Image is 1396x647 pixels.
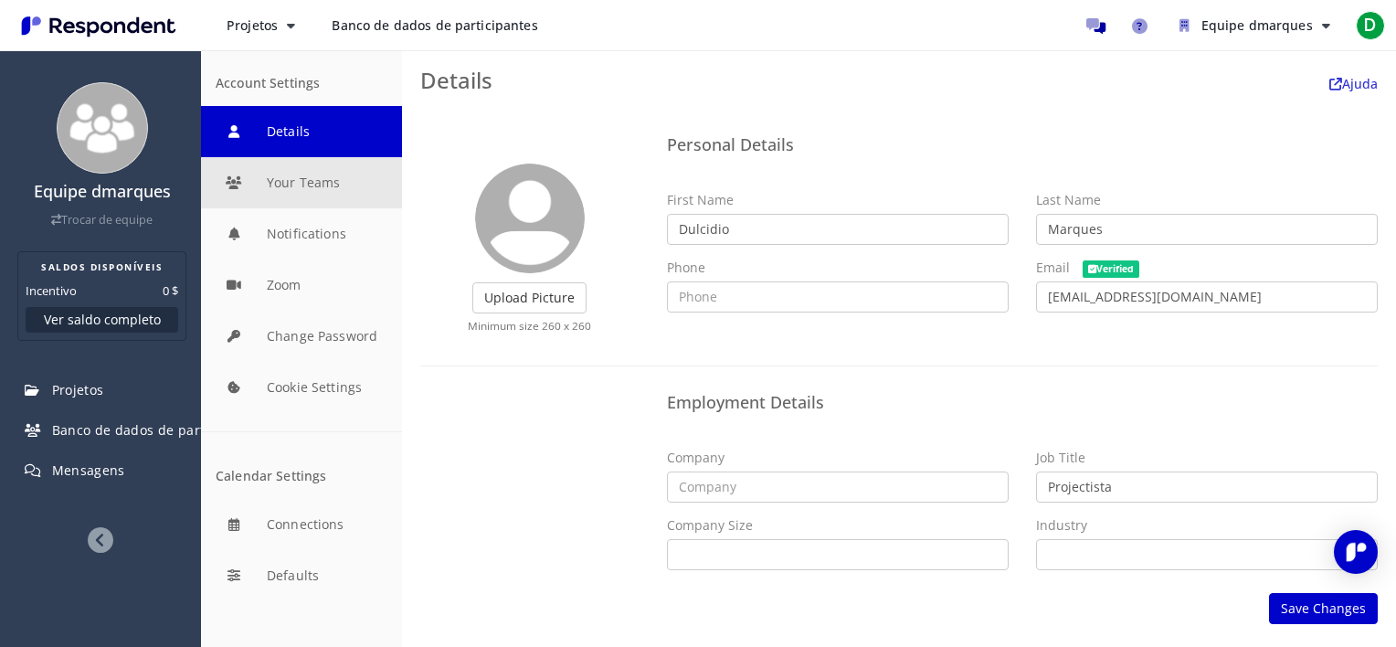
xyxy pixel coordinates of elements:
label: Company Size [667,516,753,535]
button: Ver saldo completo [26,307,178,333]
button: Connections [201,499,402,550]
button: Change Password [201,311,402,362]
input: First Name [667,214,1009,245]
button: Notifications [201,208,402,260]
dt: Incentivo [26,281,77,300]
label: Job Title [1036,449,1085,467]
font: Account Settings [216,74,320,91]
a: Participantes da mensagem [1077,7,1114,44]
img: team_avatar_256.png [57,82,148,174]
span: Email [1036,259,1070,276]
img: Respondent [15,11,183,41]
div: Abra o Intercom Messenger [1334,530,1378,574]
button: Projetos [212,9,310,42]
input: Job Title [1036,472,1378,503]
a: Trocar de equipe [51,212,153,228]
h4: Employment Details [667,394,1379,412]
input: Phone [667,281,1009,313]
span: D [1356,11,1385,40]
h4: Personal Details [667,136,1379,154]
label: First Name [667,191,734,209]
font: Ajuda [1342,75,1378,92]
font: Upload Picture [484,289,575,306]
font: Trocar de equipe [61,212,153,228]
span: Banco de dados de participantes [332,16,537,34]
label: Industry [1036,516,1087,535]
button: D [1352,9,1389,42]
img: user_avatar_128.png [475,164,585,273]
input: Last Name [1036,214,1378,245]
span: Mensagens [52,461,125,479]
button: Zoom [201,260,402,311]
span: Equipe dmarques [1201,16,1313,34]
section: Resumo do saldo [17,251,186,341]
span: Projetos [227,16,278,34]
button: Save Changes [1269,593,1378,624]
label: Last Name [1036,191,1101,209]
font: Calendar Settings [216,467,326,484]
label: Company [667,449,724,467]
button: Defaults [201,550,402,601]
label: Phone [667,259,705,277]
button: Cookie Settings [201,362,402,413]
font: Verified [1096,262,1134,275]
input: Company [667,472,1009,503]
button: Details [201,106,402,157]
input: Email [1036,281,1378,313]
span: Details [420,65,492,95]
a: Help and support [1121,7,1158,44]
h2: SALDOS DISPONÍVEIS [26,260,178,274]
h4: Equipe dmarques [12,183,192,201]
p: Minimum size 260 x 260 [420,318,640,334]
dd: 0 $ [163,281,178,300]
span: Banco de dados de participantes [52,421,264,439]
a: Banco de dados de participantes [317,9,552,42]
button: Equipe dmarques | [1165,9,1345,42]
a: Ajuda [1329,75,1378,92]
span: Projetos [52,381,104,398]
button: Your Teams [201,157,402,208]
